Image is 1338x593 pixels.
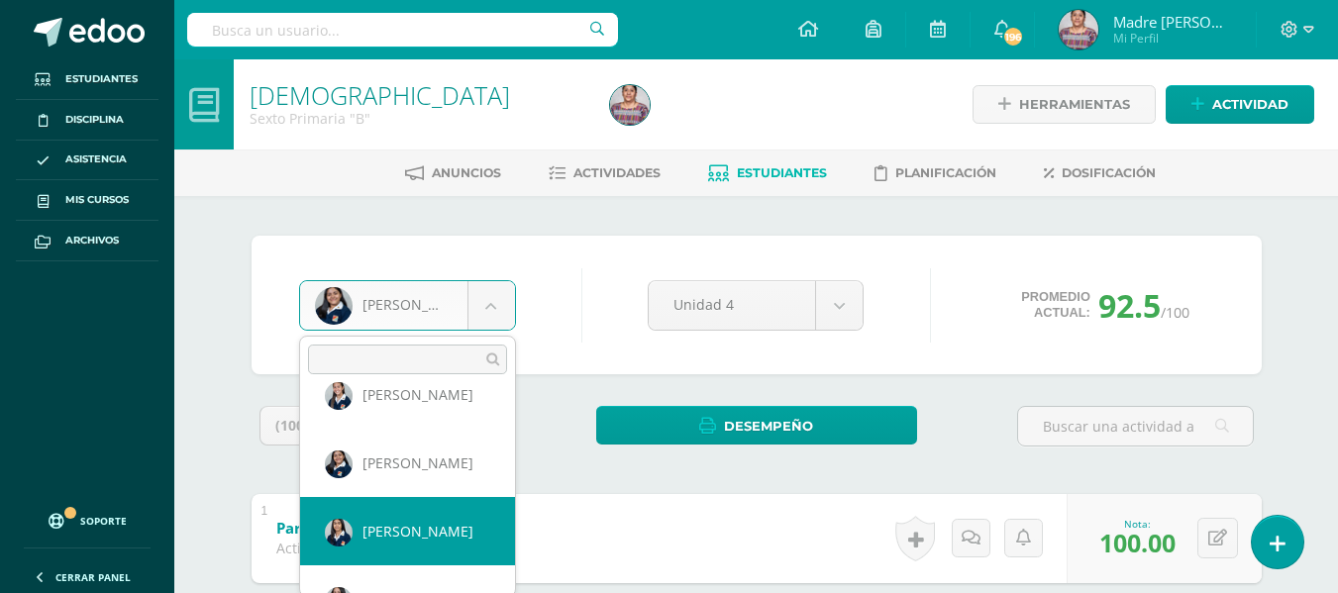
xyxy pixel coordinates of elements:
[325,450,353,478] img: d563e56eea5629d302f41e5ea7c598f2.png
[362,522,473,541] span: [PERSON_NAME]
[325,382,353,410] img: cc26fe619d0e6ad1cc9cacfb961dceda.png
[325,519,353,546] img: 753e4bf985781e3ebc2c8cb0d95a9344.png
[362,453,473,472] span: [PERSON_NAME]
[362,385,473,404] span: [PERSON_NAME]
